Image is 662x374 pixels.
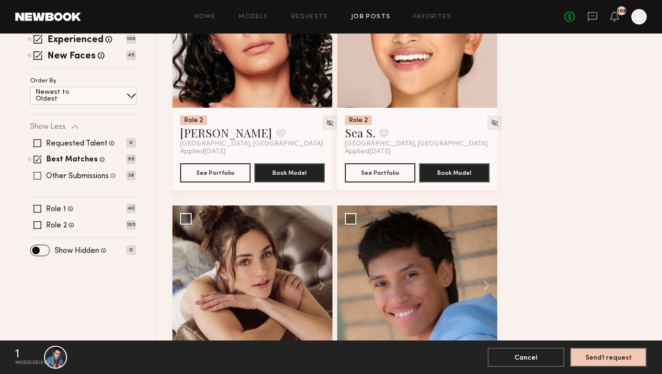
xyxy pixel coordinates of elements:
span: [GEOGRAPHIC_DATA], [GEOGRAPHIC_DATA] [345,140,488,148]
span: [GEOGRAPHIC_DATA], [GEOGRAPHIC_DATA] [180,140,323,148]
a: Book Model [419,168,490,176]
label: Other Submissions [46,172,109,180]
button: See Portfolio [180,163,251,182]
label: Role 1 [46,205,66,213]
div: Applied [DATE] [345,148,490,156]
p: 45 [126,51,136,60]
label: New Faces [47,52,96,61]
label: Show Hidden [55,247,99,255]
p: Show Less [30,123,66,131]
a: Sea S. [345,125,375,140]
label: Requested Talent [46,140,107,147]
button: Send1 request [570,348,647,367]
div: Applied [DATE] [180,148,325,156]
label: Best Matches [46,156,98,164]
img: Unhide Model [326,119,334,127]
a: Book Model [254,168,325,176]
a: [PERSON_NAME] [180,125,272,140]
div: 1 [15,349,19,360]
div: Role 2 [345,115,372,125]
div: model selected [15,360,57,366]
label: Role 2 [46,222,67,229]
button: Cancel [488,348,564,367]
button: Book Model [419,163,490,182]
div: 108 [617,9,626,14]
p: 105 [126,220,136,229]
p: 40 [126,204,136,213]
p: 99 [126,155,136,164]
p: 0 [126,138,136,147]
a: Job Posts [351,14,391,20]
p: Order By [30,78,57,84]
button: See Portfolio [345,163,415,182]
a: Models [239,14,268,20]
a: Requests [291,14,328,20]
a: Favorites [413,14,451,20]
div: Role 2 [180,115,207,125]
p: 38 [126,171,136,180]
a: L [631,9,647,24]
p: 0 [126,246,136,255]
label: Experienced [47,35,103,45]
p: Newest to Oldest [35,89,92,102]
button: Book Model [254,163,325,182]
img: Unhide Model [491,119,499,127]
p: 100 [126,34,136,44]
a: Home [194,14,216,20]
